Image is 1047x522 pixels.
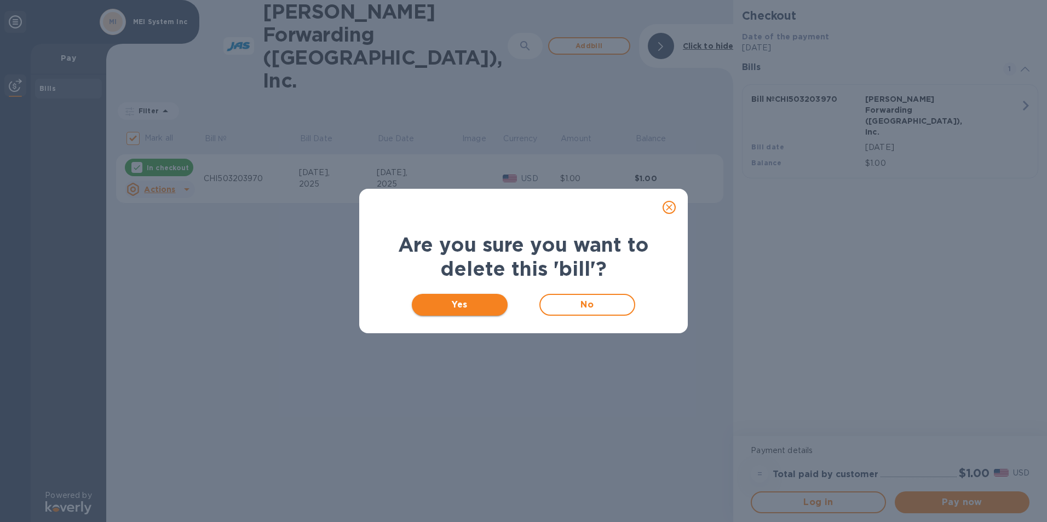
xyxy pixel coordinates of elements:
[539,294,635,316] button: No
[549,298,625,311] span: No
[421,298,499,311] span: Yes
[412,294,508,316] button: Yes
[398,233,649,281] b: Are you sure you want to delete this 'bill'?
[656,194,682,221] button: close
